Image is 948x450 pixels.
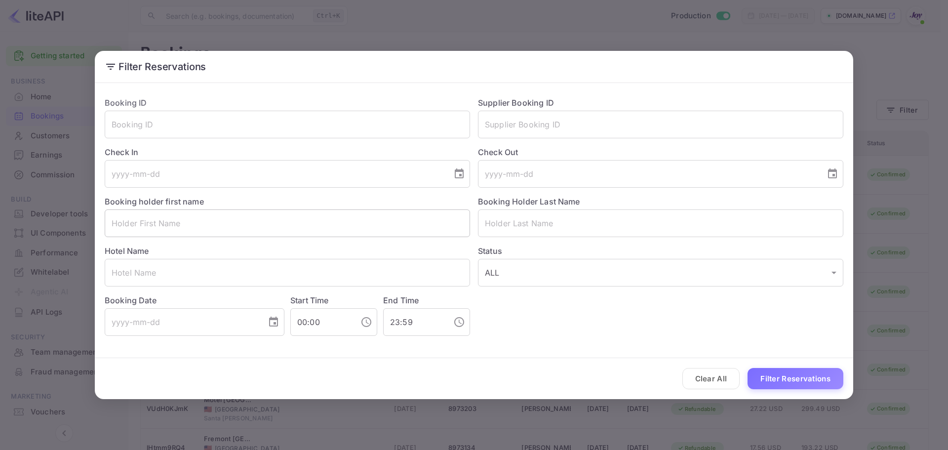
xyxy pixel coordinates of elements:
[383,295,419,305] label: End Time
[383,308,445,336] input: hh:mm
[682,368,740,389] button: Clear All
[748,368,843,389] button: Filter Reservations
[264,312,283,332] button: Choose date
[105,259,470,286] input: Hotel Name
[823,164,842,184] button: Choose date
[105,98,147,108] label: Booking ID
[449,312,469,332] button: Choose time, selected time is 11:59 PM
[478,209,843,237] input: Holder Last Name
[478,111,843,138] input: Supplier Booking ID
[478,160,819,188] input: yyyy-mm-dd
[105,197,204,206] label: Booking holder first name
[105,294,284,306] label: Booking Date
[478,197,580,206] label: Booking Holder Last Name
[478,259,843,286] div: ALL
[356,312,376,332] button: Choose time, selected time is 12:00 AM
[105,209,470,237] input: Holder First Name
[449,164,469,184] button: Choose date
[478,146,843,158] label: Check Out
[290,295,329,305] label: Start Time
[105,308,260,336] input: yyyy-mm-dd
[95,51,853,82] h2: Filter Reservations
[290,308,353,336] input: hh:mm
[105,160,445,188] input: yyyy-mm-dd
[478,98,554,108] label: Supplier Booking ID
[105,146,470,158] label: Check In
[105,111,470,138] input: Booking ID
[105,246,149,256] label: Hotel Name
[478,245,843,257] label: Status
